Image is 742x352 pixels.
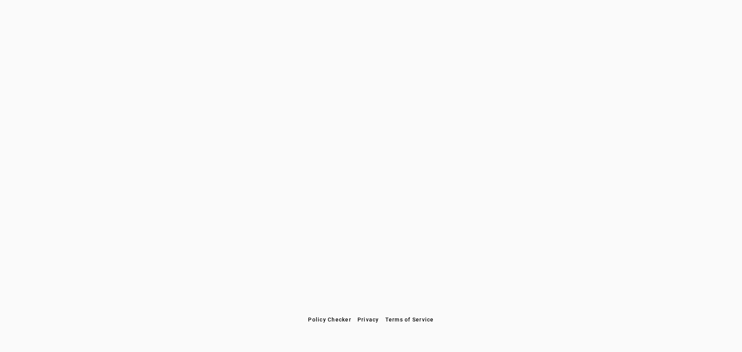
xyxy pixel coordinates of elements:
[385,316,434,323] span: Terms of Service
[357,316,379,323] span: Privacy
[354,313,382,326] button: Privacy
[305,313,354,326] button: Policy Checker
[382,313,437,326] button: Terms of Service
[308,316,351,323] span: Policy Checker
